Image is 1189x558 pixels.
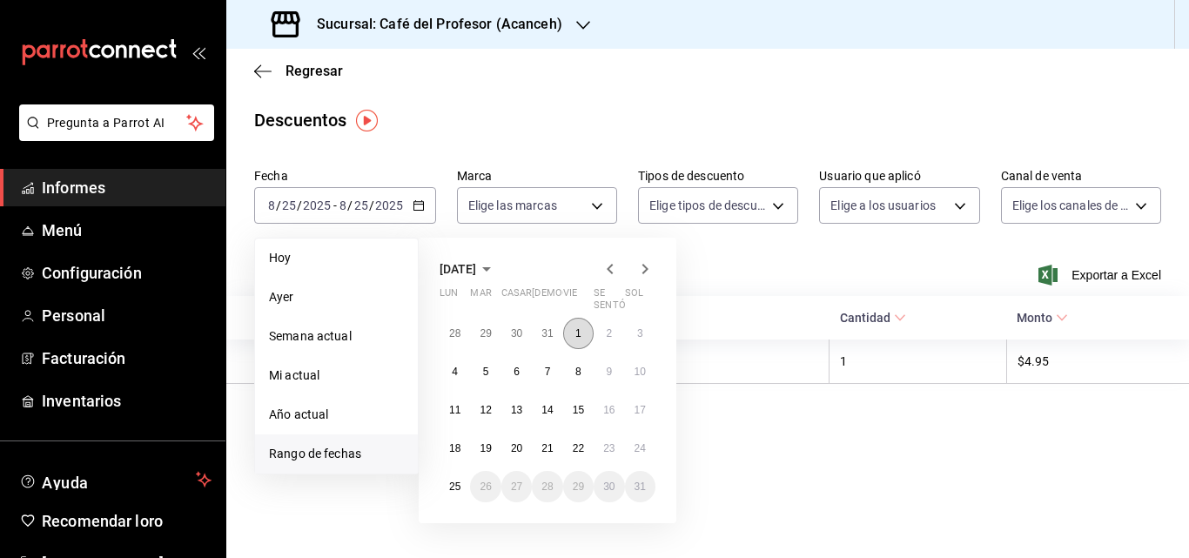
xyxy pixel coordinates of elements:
font: / [347,198,353,212]
font: Tipos de descuento [638,169,744,183]
font: Sol [625,287,643,299]
abbr: 7 de agosto de 2025 [545,366,551,378]
font: 26 [480,481,491,493]
font: 27 [511,481,522,493]
font: 15 [573,404,584,416]
button: 24 de agosto de 2025 [625,433,655,464]
font: 13 [511,404,522,416]
font: 4 [452,366,458,378]
button: 6 de agosto de 2025 [501,356,532,387]
abbr: 6 de agosto de 2025 [514,366,520,378]
abbr: 18 de agosto de 2025 [449,442,460,454]
abbr: 22 de agosto de 2025 [573,442,584,454]
font: 14 [541,404,553,416]
font: 1 [840,355,847,369]
font: 28 [541,481,553,493]
input: ---- [374,198,404,212]
abbr: 23 de agosto de 2025 [603,442,615,454]
font: 1 [575,327,581,340]
abbr: Lunes [440,287,458,306]
font: 20 [511,442,522,454]
abbr: Domingo [625,287,643,306]
abbr: 31 de agosto de 2025 [635,481,646,493]
font: 29 [480,327,491,340]
font: 8 [575,366,581,378]
button: 2 de agosto de 2025 [594,318,624,349]
font: Mi actual [269,368,319,382]
font: / [369,198,374,212]
button: 9 de agosto de 2025 [594,356,624,387]
abbr: 25 de agosto de 2025 [449,481,460,493]
button: 1 de agosto de 2025 [563,318,594,349]
abbr: 13 de agosto de 2025 [511,404,522,416]
font: Vie [563,287,577,299]
abbr: 10 de agosto de 2025 [635,366,646,378]
font: Descuentos [254,110,346,131]
font: Mar [470,287,491,299]
abbr: 11 de agosto de 2025 [449,404,460,416]
button: 30 de julio de 2025 [501,318,532,349]
button: 28 de julio de 2025 [440,318,470,349]
button: 25 de agosto de 2025 [440,471,470,502]
font: Informes [42,178,105,197]
font: 18 [449,442,460,454]
button: 21 de agosto de 2025 [532,433,562,464]
button: 18 de agosto de 2025 [440,433,470,464]
font: 10 [635,366,646,378]
font: [DATE] [440,262,476,276]
font: 11 [449,404,460,416]
font: Elige las marcas [468,198,557,212]
font: 31 [635,481,646,493]
font: 30 [603,481,615,493]
font: 21 [541,442,553,454]
button: 29 de julio de 2025 [470,318,500,349]
button: 3 de agosto de 2025 [625,318,655,349]
font: 9 [606,366,612,378]
span: Cantidad [840,310,906,325]
abbr: 3 de agosto de 2025 [637,327,643,340]
font: Ayer [269,290,294,304]
font: Elige tipos de descuento [649,198,782,212]
font: Recomendar loro [42,512,163,530]
button: 31 de agosto de 2025 [625,471,655,502]
button: 5 de agosto de 2025 [470,356,500,387]
font: Pregunta a Parrot AI [47,116,165,130]
font: 24 [635,442,646,454]
abbr: 19 de agosto de 2025 [480,442,491,454]
button: 17 de agosto de 2025 [625,394,655,426]
font: Exportar a Excel [1071,268,1161,282]
input: -- [267,198,276,212]
button: 29 de agosto de 2025 [563,471,594,502]
abbr: 29 de agosto de 2025 [573,481,584,493]
button: 8 de agosto de 2025 [563,356,594,387]
font: Canal de venta [1001,169,1083,183]
abbr: 24 de agosto de 2025 [635,442,646,454]
abbr: 2 de agosto de 2025 [606,327,612,340]
abbr: 29 de julio de 2025 [480,327,491,340]
abbr: 17 de agosto de 2025 [635,404,646,416]
abbr: 28 de julio de 2025 [449,327,460,340]
input: ---- [302,198,332,212]
font: $4.95 [1018,355,1049,369]
button: 11 de agosto de 2025 [440,394,470,426]
button: 26 de agosto de 2025 [470,471,500,502]
font: 17 [635,404,646,416]
button: Pregunta a Parrot AI [19,104,214,141]
button: 27 de agosto de 2025 [501,471,532,502]
abbr: Martes [470,287,491,306]
font: / [276,198,281,212]
button: Marcador de información sobre herramientas [356,110,378,131]
button: abrir_cajón_menú [191,45,205,59]
button: 23 de agosto de 2025 [594,433,624,464]
font: Regresar [285,63,343,79]
button: 28 de agosto de 2025 [532,471,562,502]
font: / [297,198,302,212]
abbr: 27 de agosto de 2025 [511,481,522,493]
font: 31 [541,327,553,340]
font: Semana actual [269,329,352,343]
input: -- [281,198,297,212]
font: 28 [449,327,460,340]
span: Monto [1017,310,1068,325]
button: 31 de julio de 2025 [532,318,562,349]
font: 6 [514,366,520,378]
